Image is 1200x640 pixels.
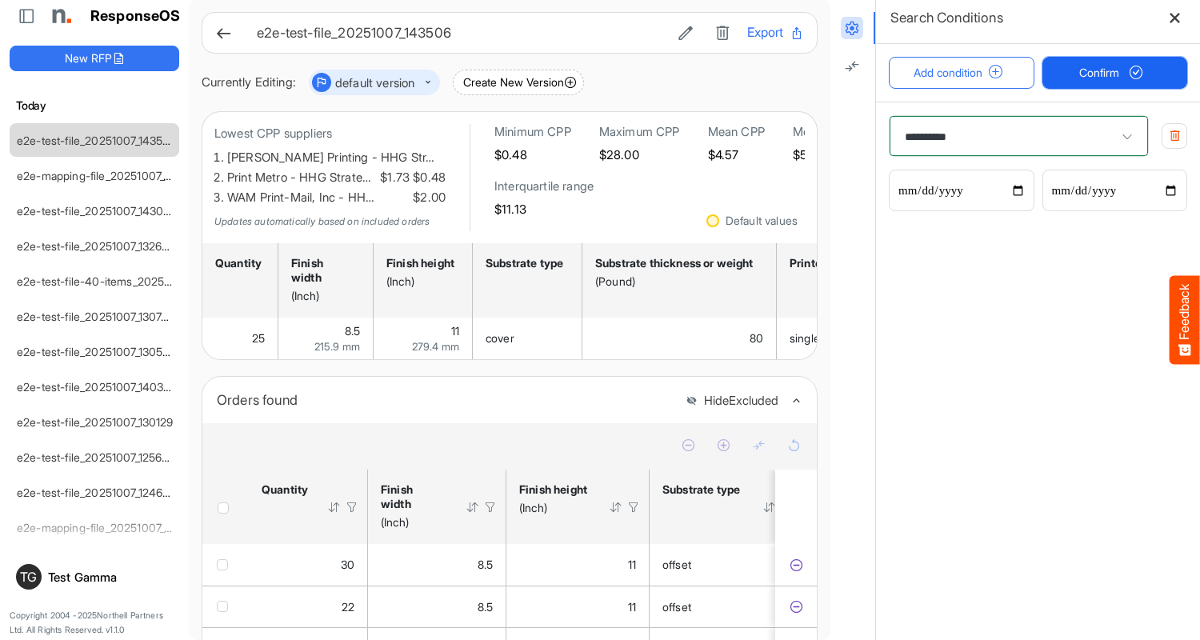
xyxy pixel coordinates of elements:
button: Exclude [788,599,804,615]
span: 279.4 mm [412,340,459,353]
h5: $5.64 [793,148,860,162]
span: 8.5 [478,600,493,614]
span: $2.00 [410,188,446,208]
h6: Minimum CPP [494,124,571,140]
span: Confirm [1079,64,1150,82]
button: Confirm [1042,57,1188,89]
span: 80 [750,331,763,345]
td: e398c8c4-73a1-49a4-8dc4-5e3d4e27171d is template cell Column Header [775,544,820,586]
span: 22 [342,600,354,614]
div: Filter Icon [626,500,641,514]
div: Finish width [291,256,355,285]
div: (Inch) [291,289,355,303]
div: Filter Icon [345,500,359,514]
h6: Maximum CPP [599,124,680,140]
button: Add condition [889,57,1034,89]
button: Feedback [1170,276,1200,365]
h5: $28.00 [599,148,680,162]
div: Orders found [217,389,674,411]
td: 11 is template cell Column Header httpsnorthellcomontologiesmapping-rulesmeasurementhasfinishsize... [506,544,650,586]
li: Print Metro - HHG Strate… [227,168,446,188]
div: (Pound) [595,274,758,289]
td: 25 is template cell Column Header httpsnorthellcomontologiesmapping-rulesorderhasquantity [202,318,278,359]
h6: Interquartile range [494,178,594,194]
span: $1.73 [377,168,410,188]
td: 8.5 is template cell Column Header httpsnorthellcomontologiesmapping-rulesmeasurementhasfinishsiz... [368,586,506,627]
div: Quantity [262,482,306,497]
a: e2e-test-file_20251007_132655 [17,239,175,253]
h5: $0.48 [494,148,571,162]
button: Export [747,22,804,43]
div: Finish height [386,256,454,270]
em: Updates automatically based on included orders [214,215,430,227]
a: e2e-test-file_20251007_125647 [17,450,175,464]
a: e2e-test-file_20251007_143038 [17,204,177,218]
li: WAM Print-Mail, Inc - HH… [227,188,446,208]
span: offset [662,558,691,571]
span: single sided [790,331,851,345]
div: Test Gamma [48,571,173,583]
div: Default values [726,215,798,226]
p: Lowest CPP suppliers [214,124,446,144]
div: Finish width [381,482,445,511]
a: e2e-test-file_20251007_140335 [17,380,177,394]
th: Header checkbox [202,470,249,544]
h5: $4.57 [708,148,765,162]
a: e2e-test-file_20251007_130749 [17,310,175,323]
h6: Search Conditions [890,6,1003,29]
span: 11 [451,324,459,338]
td: 22 is template cell Column Header httpsnorthellcomontologiesmapping-rulesorderhasquantity [249,586,368,627]
button: HideExcluded [686,394,778,408]
div: Finish height [519,482,588,497]
a: e2e-test-file_20251007_130500 [17,345,178,358]
div: Currently Editing: [202,73,296,93]
span: offset [662,600,691,614]
a: e2e-mapping-file_20251007_133137 [17,169,197,182]
h6: Today [10,97,179,114]
td: 11 is template cell Column Header httpsnorthellcomontologiesmapping-rulesmeasurementhasfinishsize... [374,318,473,359]
span: TG [20,570,37,583]
h1: ResponseOS [90,8,181,25]
span: 215.9 mm [314,340,360,353]
li: [PERSON_NAME] Printing - HHG Str… [227,148,446,168]
div: (Inch) [519,501,588,515]
h6: Mean CPP [708,124,765,140]
td: single sided is template cell Column Header httpsnorthellcomontologiesmapping-rulesmanufacturingh... [777,318,878,359]
button: Delete [710,22,734,43]
button: Create New Version [453,70,584,95]
a: e2e-test-file_20251007_130129 [17,415,174,429]
p: Copyright 2004 - 2025 Northell Partners Ltd. All Rights Reserved. v 1.1.0 [10,609,179,637]
div: Printed sides [790,256,859,270]
div: Substrate thickness or weight [595,256,758,270]
a: e2e-test-file_20251007_124657 [17,486,175,499]
td: 8.5 is template cell Column Header httpsnorthellcomontologiesmapping-rulesmeasurementhasfinishsiz... [368,544,506,586]
div: Quantity [215,256,260,270]
td: checkbox [202,586,249,627]
div: Filter Icon [483,500,498,514]
td: fd72eccd-54f9-452b-aa94-9208921166d1 is template cell Column Header [775,586,820,627]
a: e2e-test-file_20251007_143506 [17,134,177,147]
span: $0.48 [410,168,446,188]
td: 11 is template cell Column Header httpsnorthellcomontologiesmapping-rulesmeasurementhasfinishsize... [506,586,650,627]
span: 8.5 [478,558,493,571]
h5: $11.13 [494,202,594,216]
td: offset is template cell Column Header httpsnorthellcomontologiesmapping-rulesmaterialhassubstrate... [650,586,803,627]
td: offset is template cell Column Header httpsnorthellcomontologiesmapping-rulesmaterialhassubstrate... [650,544,803,586]
button: Edit [674,22,698,43]
div: Substrate type [486,256,564,270]
button: New RFP [10,46,179,71]
span: 25 [252,331,265,345]
td: 80 is template cell Column Header httpsnorthellcomontologiesmapping-rulesmaterialhasmaterialthick... [582,318,777,359]
div: (Inch) [386,274,454,289]
button: Exclude [788,557,804,573]
h6: Median CPP [793,124,860,140]
span: cover [486,331,514,345]
div: Substrate type [662,482,742,497]
td: cover is template cell Column Header httpsnorthellcomontologiesmapping-rulesmaterialhassubstratem... [473,318,582,359]
span: 11 [628,600,636,614]
h6: e2e-test-file_20251007_143506 [257,26,661,40]
span: 11 [628,558,636,571]
div: (Inch) [381,515,445,530]
td: 8.5 is template cell Column Header httpsnorthellcomontologiesmapping-rulesmeasurementhasfinishsiz... [278,318,374,359]
span: 30 [341,558,354,571]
